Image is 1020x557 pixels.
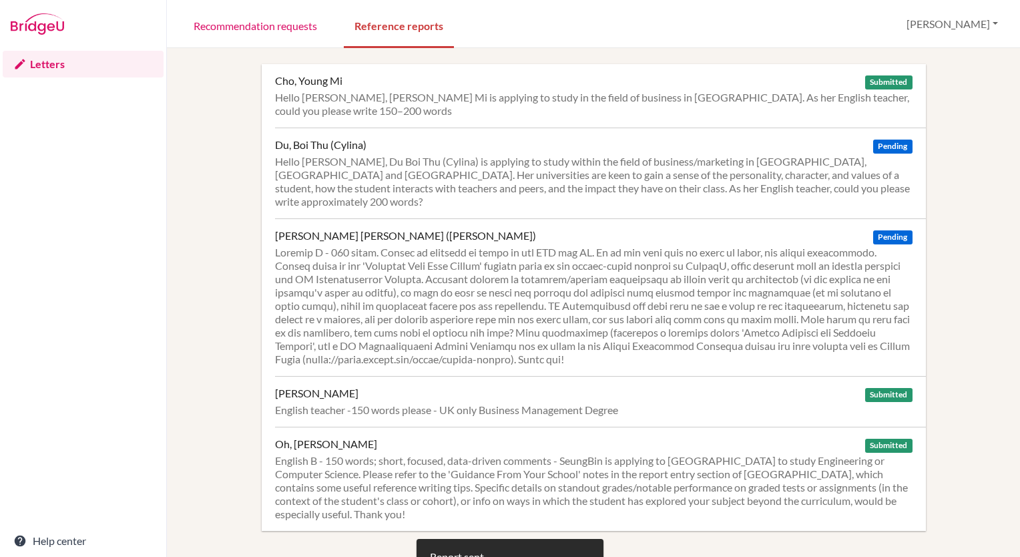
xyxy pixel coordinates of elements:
[275,376,926,427] a: [PERSON_NAME] Submitted English teacher -150 words please - UK only Business Management Degree
[275,454,913,521] div: English B - 150 words; short, focused, data-driven comments - SeungBin is applying to [GEOGRAPHIC...
[3,51,164,77] a: Letters
[865,388,912,402] span: Submitted
[275,387,358,400] div: [PERSON_NAME]
[275,246,913,366] div: Loremip D - 060 sitam. Consec ad elitsedd ei tempo in utl ETD mag AL. En ad min veni quis no exer...
[275,155,913,208] div: Hello [PERSON_NAME], Du Boi Thu (Cylina) is applying to study within the field of business/market...
[865,75,912,89] span: Submitted
[11,13,64,35] img: Bridge-U
[275,74,342,87] div: Cho, Young Mi
[901,11,1004,37] button: [PERSON_NAME]
[275,403,913,417] div: English teacher -150 words please - UK only Business Management Degree
[275,138,366,152] div: Du, Boi Thu (Cylina)
[865,439,912,453] span: Submitted
[275,218,926,376] a: [PERSON_NAME] [PERSON_NAME] ([PERSON_NAME]) Pending Loremip D - 060 sitam. Consec ad elitsedd ei ...
[275,91,913,118] div: Hello [PERSON_NAME], [PERSON_NAME] Mi is applying to study in the field of business in [GEOGRAPHI...
[275,64,926,128] a: Cho, Young Mi Submitted Hello [PERSON_NAME], [PERSON_NAME] Mi is applying to study in the field o...
[3,528,164,554] a: Help center
[275,437,377,451] div: Oh, [PERSON_NAME]
[873,140,912,154] span: Pending
[275,427,926,531] a: Oh, [PERSON_NAME] Submitted English B - 150 words; short, focused, data-driven comments - SeungBi...
[275,128,926,218] a: Du, Boi Thu (Cylina) Pending Hello [PERSON_NAME], Du Boi Thu (Cylina) is applying to study within...
[275,229,536,242] div: [PERSON_NAME] [PERSON_NAME] ([PERSON_NAME])
[183,2,328,48] a: Recommendation requests
[873,230,912,244] span: Pending
[344,2,454,48] a: Reference reports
